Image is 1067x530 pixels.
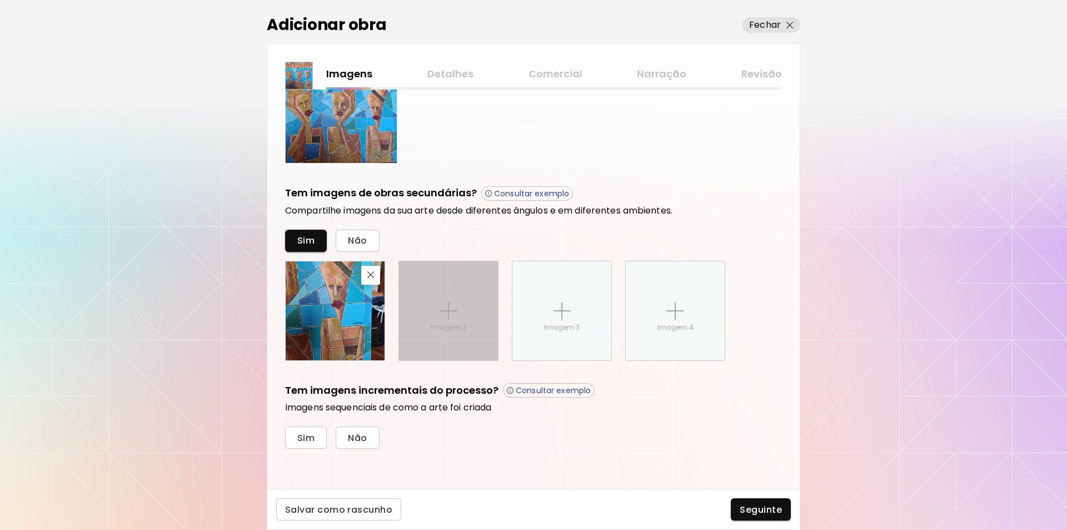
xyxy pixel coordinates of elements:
[276,498,401,521] button: Salvar como rascunho
[553,302,571,320] img: placeholder
[285,186,477,201] h5: Tem imagens de obras secundárias?
[336,230,379,252] button: Não
[348,235,367,246] span: Não
[285,402,782,413] h6: Imagens sequenciais de como a arte foi criada
[657,323,694,333] p: Imagem 4
[494,189,569,199] p: Consultar exemplo
[297,235,315,246] span: Sim
[285,230,327,252] button: Sim
[285,261,385,361] div: delete
[503,383,595,398] button: Consultar exemplo
[481,186,573,201] button: Consultar exemplo
[348,432,367,444] span: Não
[285,427,327,449] button: Sim
[731,498,791,521] button: Seguinte
[361,266,380,285] button: delete
[285,205,782,216] h6: Compartilhe imagens da sua arte desde diferentes ângulos e em diferentes ambientes.
[367,271,375,279] img: delete
[336,427,379,449] button: Não
[440,302,457,320] img: placeholder
[286,62,312,89] img: thumbnail
[431,323,466,333] p: Imagem 2
[516,385,591,395] p: Consultar exemplo
[285,383,498,398] h5: Tem imagens incrementais do processo?
[666,302,684,320] img: placeholder
[285,504,392,516] span: Salvar como rascunho
[297,432,315,444] span: Sim
[740,504,782,516] span: Seguinte
[544,323,580,333] p: Imagem 3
